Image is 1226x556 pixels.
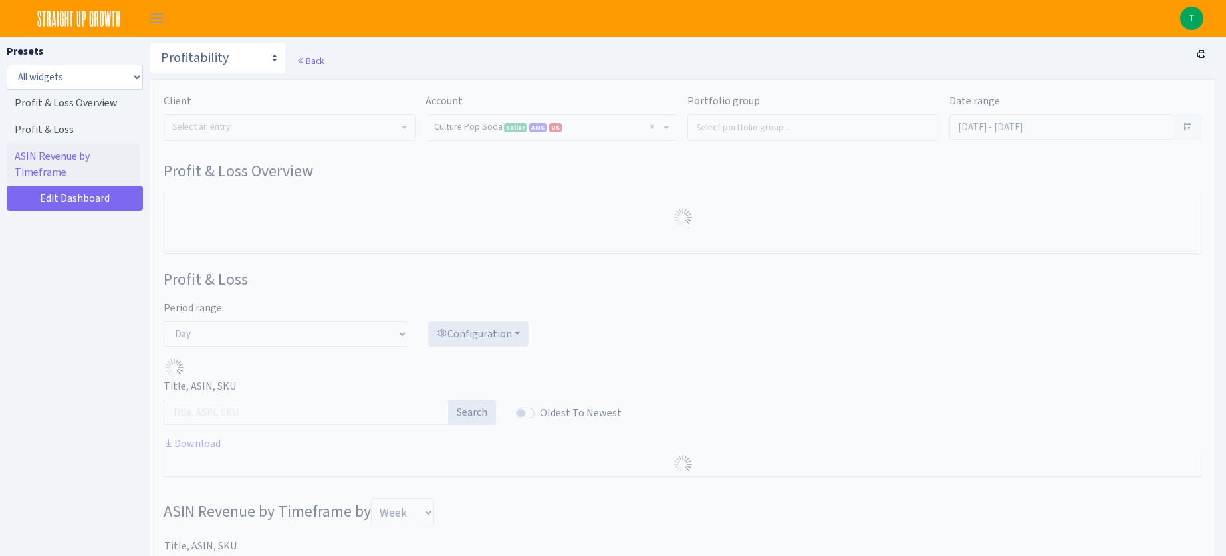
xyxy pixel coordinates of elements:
[672,454,693,475] img: Preloader
[549,123,562,132] span: US
[949,93,1000,109] label: Date range
[7,43,43,59] label: Presets
[650,120,654,134] span: Remove all items
[164,162,1201,181] h3: Widget #30
[504,123,527,132] span: Seller
[434,120,661,134] span: Culture Pop Soda <span class="badge badge-success">Seller</span><span class="badge badge-primary"...
[164,300,224,316] label: Period range:
[1180,7,1203,30] a: T
[688,115,939,139] input: Select portfolio group...
[140,7,174,29] button: Toggle navigation
[7,90,140,116] a: Profit & Loss Overview
[448,400,496,425] button: Search
[7,186,143,211] a: Edit Dashboard
[529,123,547,132] span: Amazon Marketing Cloud
[426,93,463,109] label: Account
[164,400,449,425] input: Title, ASIN, SKU
[164,498,1201,527] h3: Widget #29
[164,93,191,109] label: Client
[164,436,221,450] a: Download
[7,143,140,186] a: ASIN Revenue by Timeframe
[7,116,140,143] a: Profit & Loss
[164,378,236,394] label: Title, ASIN, SKU
[540,405,622,421] label: Oldest To Newest
[428,321,529,347] button: Configuration
[1180,7,1203,30] img: Tom First
[164,538,237,554] label: Title, ASIN, SKU
[672,207,693,228] img: Preloader
[164,270,1201,289] h3: Widget #28
[172,120,231,133] span: Select an entry
[426,115,677,140] span: Culture Pop Soda <span class="badge badge-success">Seller</span><span class="badge badge-primary"...
[164,357,185,378] img: Preloader
[297,55,324,67] a: Back
[687,93,760,109] label: Portfolio group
